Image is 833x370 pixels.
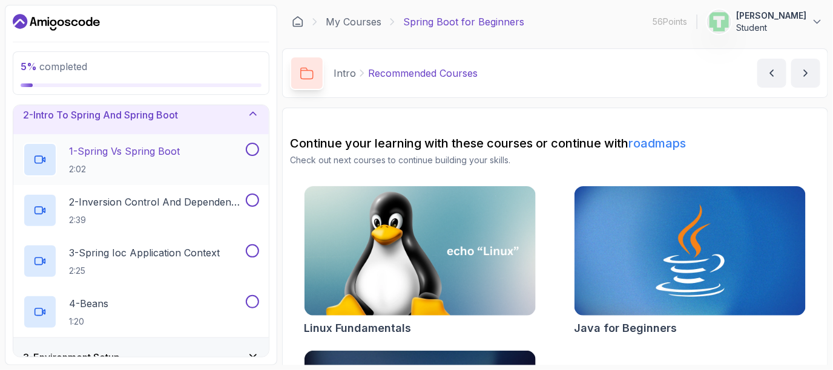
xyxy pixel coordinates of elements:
[21,60,87,73] span: completed
[304,320,411,337] h2: Linux Fundamentals
[628,136,686,151] a: roadmaps
[707,10,823,34] button: user profile image[PERSON_NAME]Student
[69,245,220,260] p: 3 - Spring Ioc Application Context
[304,186,536,337] a: Linux Fundamentals cardLinux Fundamentals
[757,59,786,88] button: previous content
[21,60,37,73] span: 5 %
[23,244,259,278] button: 3-Spring Ioc Application Context2:25
[69,316,108,328] p: 1:20
[69,163,180,175] p: 2:02
[23,193,259,227] button: 2-Inversion Control And Dependency Injection2:39
[574,186,806,337] a: Java for Beginners cardJava for Beginners
[575,186,806,316] img: Java for Beginners card
[23,295,259,329] button: 4-Beans1:20
[736,10,806,22] p: [PERSON_NAME]
[69,144,180,158] p: 1 - Spring Vs Spring Boot
[13,13,100,32] a: Dashboard
[13,96,269,134] button: 2-Intro To Spring And Spring Boot
[69,265,220,277] p: 2:25
[69,296,108,311] p: 4 - Beans
[653,16,687,28] p: 56 Points
[368,66,478,80] p: Recommended Courses
[23,143,259,177] button: 1-Spring Vs Spring Boot2:02
[290,154,820,166] p: Check out next courses to continue building your skills.
[403,15,524,29] p: Spring Boot for Beginners
[574,320,677,337] h2: Java for Beginners
[69,195,243,209] p: 2 - Inversion Control And Dependency Injection
[791,59,820,88] button: next content
[305,186,536,316] img: Linux Fundamentals card
[23,350,120,365] h3: 3 - Environment Setup
[334,66,356,80] p: Intro
[708,10,731,33] img: user profile image
[736,22,806,34] p: Student
[326,15,381,29] a: My Courses
[23,108,178,122] h3: 2 - Intro To Spring And Spring Boot
[69,214,243,226] p: 2:39
[292,16,304,28] a: Dashboard
[290,135,820,152] h2: Continue your learning with these courses or continue with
